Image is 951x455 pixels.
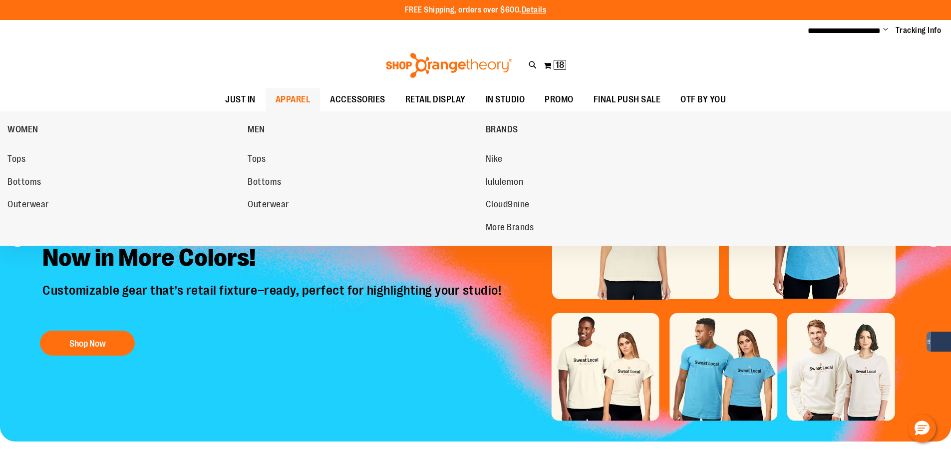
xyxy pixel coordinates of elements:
button: Shop Now [40,331,135,356]
a: Tracking Info [896,25,942,36]
span: Tops [7,154,25,166]
a: BRANDS [486,116,721,142]
span: APPAREL [276,88,311,111]
button: Account menu [883,25,888,35]
a: Details [522,5,547,14]
span: JUST IN [225,88,256,111]
span: ACCESSORIES [330,88,385,111]
span: lululemon [486,177,524,189]
a: WOMEN [7,116,243,142]
button: Hello, have a question? Let’s chat. [908,415,936,443]
a: ACCESSORIES [320,88,395,111]
span: IN STUDIO [486,88,525,111]
span: Cloud9nine [486,199,530,212]
span: FINAL PUSH SALE [594,88,661,111]
span: Outerwear [248,199,289,212]
a: PROMO [535,88,584,111]
p: Customizable gear that’s retail fixture–ready, perfect for highlighting your studio! [35,282,511,320]
span: PROMO [545,88,574,111]
img: Shop Orangetheory [384,53,514,78]
span: WOMEN [7,124,38,137]
a: FINAL PUSH SALE [584,88,671,111]
span: Tops [248,154,266,166]
span: More Brands [486,222,534,235]
a: APPAREL [266,88,320,111]
span: Outerwear [7,199,49,212]
a: JUST IN [215,88,266,111]
span: Bottoms [248,177,282,189]
a: OTF BY YOU [670,88,736,111]
span: RETAIL DISPLAY [405,88,466,111]
a: MEN [248,116,480,142]
span: BRANDS [486,124,518,137]
a: Introducing 5 New City Styles -Now in More Colors! Customizable gear that’s retail fixture–ready,... [35,205,511,360]
span: 18 [556,60,564,70]
a: IN STUDIO [476,88,535,111]
span: Bottoms [7,177,41,189]
span: OTF BY YOU [680,88,726,111]
span: MEN [248,124,265,137]
span: Nike [486,154,503,166]
a: RETAIL DISPLAY [395,88,476,111]
p: FREE Shipping, orders over $600. [405,4,547,16]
